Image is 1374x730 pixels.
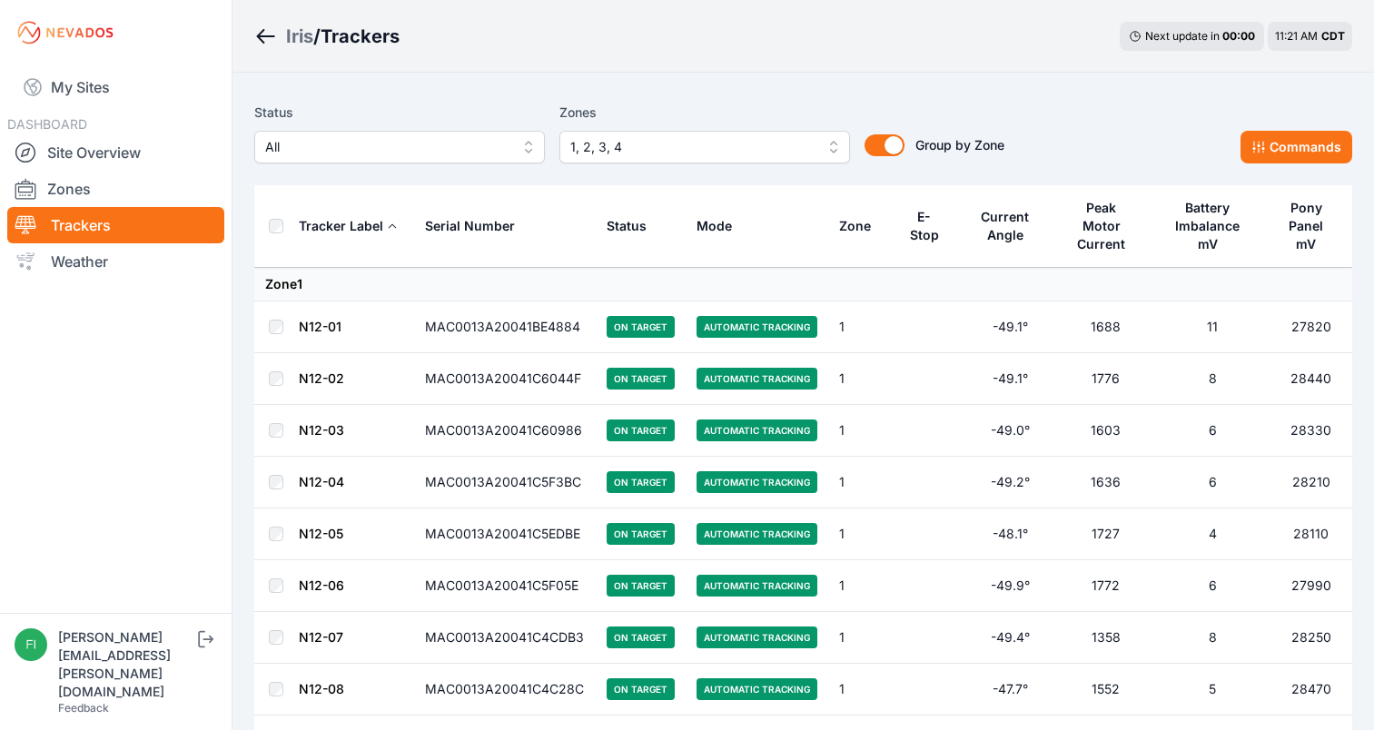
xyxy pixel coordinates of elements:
td: 1776 [1056,353,1155,405]
span: DASHBOARD [7,116,87,132]
td: 28330 [1270,405,1352,457]
span: On Target [607,419,675,441]
td: MAC0013A20041C60986 [414,405,596,457]
div: Tracker Label [299,217,383,235]
span: Group by Zone [915,137,1004,153]
a: Feedback [58,701,109,715]
div: Status [607,217,647,235]
span: On Target [607,575,675,597]
td: 5 [1155,664,1270,715]
td: 6 [1155,457,1270,508]
td: 27990 [1270,560,1352,612]
span: All [265,136,509,158]
td: 28210 [1270,457,1352,508]
td: Zone 1 [254,268,1352,301]
div: Mode [697,217,732,235]
td: 28470 [1270,664,1352,715]
img: fidel.lopez@prim.com [15,628,47,661]
div: Peak Motor Current [1067,199,1134,253]
td: 1 [828,301,896,353]
label: Zones [559,102,850,123]
td: 1 [828,508,896,560]
span: On Target [607,678,675,700]
a: N12-03 [299,422,344,438]
td: 28250 [1270,612,1352,664]
button: Commands [1241,131,1352,163]
td: -49.9° [964,560,1056,612]
td: 6 [1155,405,1270,457]
div: 00 : 00 [1222,29,1255,44]
td: MAC0013A20041C5F3BC [414,457,596,508]
span: Automatic Tracking [697,368,817,390]
td: -48.1° [964,508,1056,560]
img: Nevados [15,18,116,47]
td: 1358 [1056,612,1155,664]
span: Automatic Tracking [697,678,817,700]
td: MAC0013A20041C6044F [414,353,596,405]
td: 1552 [1056,664,1155,715]
td: 28440 [1270,353,1352,405]
div: Current Angle [975,208,1034,244]
a: N12-05 [299,526,343,541]
button: Peak Motor Current [1067,186,1144,266]
button: Current Angle [975,195,1045,257]
td: 1 [828,612,896,664]
a: Iris [286,24,313,49]
td: 1603 [1056,405,1155,457]
span: On Target [607,368,675,390]
h3: Trackers [321,24,400,49]
span: On Target [607,626,675,648]
span: CDT [1321,29,1345,43]
td: 28110 [1270,508,1352,560]
button: Mode [697,204,746,248]
span: Automatic Tracking [697,316,817,338]
button: Serial Number [425,204,529,248]
button: Zone [839,204,885,248]
td: 4 [1155,508,1270,560]
span: 11:21 AM [1275,29,1318,43]
span: Automatic Tracking [697,419,817,441]
td: 1727 [1056,508,1155,560]
button: Battery Imbalance mV [1166,186,1259,266]
span: Next update in [1145,29,1220,43]
a: N12-08 [299,681,344,696]
span: / [313,24,321,49]
button: Status [607,204,661,248]
a: Zones [7,171,224,207]
td: MAC0013A20041C4C28C [414,664,596,715]
a: N12-04 [299,474,344,489]
nav: Breadcrumb [254,13,400,60]
td: MAC0013A20041C4CDB3 [414,612,596,664]
a: My Sites [7,65,224,109]
td: -49.1° [964,301,1056,353]
td: 11 [1155,301,1270,353]
td: -47.7° [964,664,1056,715]
button: Pony Panel mV [1280,186,1341,266]
td: MAC0013A20041C5EDBE [414,508,596,560]
a: Trackers [7,207,224,243]
td: 1 [828,457,896,508]
span: On Target [607,316,675,338]
td: -49.1° [964,353,1056,405]
a: Site Overview [7,134,224,171]
a: N12-06 [299,577,344,593]
td: -49.4° [964,612,1056,664]
td: 1 [828,353,896,405]
button: 1, 2, 3, 4 [559,131,850,163]
button: Tracker Label [299,204,398,248]
div: [PERSON_NAME][EMAIL_ADDRESS][PERSON_NAME][DOMAIN_NAME] [58,628,194,701]
td: MAC0013A20041BE4884 [414,301,596,353]
td: 1 [828,664,896,715]
td: 6 [1155,560,1270,612]
a: N12-07 [299,629,343,645]
a: N12-02 [299,370,344,386]
td: 1636 [1056,457,1155,508]
button: E-Stop [907,195,954,257]
span: Automatic Tracking [697,626,817,648]
td: MAC0013A20041C5F05E [414,560,596,612]
div: E-Stop [907,208,941,244]
div: Pony Panel mV [1280,199,1331,253]
td: 8 [1155,612,1270,664]
td: -49.0° [964,405,1056,457]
